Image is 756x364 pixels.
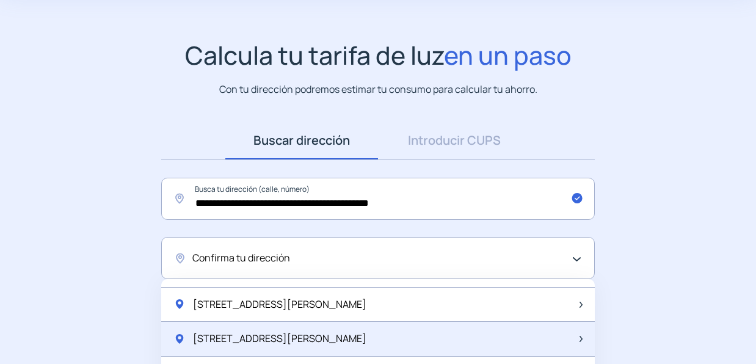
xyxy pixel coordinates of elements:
[378,122,531,159] a: Introducir CUPS
[193,297,366,313] span: [STREET_ADDRESS][PERSON_NAME]
[192,250,290,266] span: Confirma tu dirección
[173,333,186,345] img: location-pin-green.svg
[193,331,366,347] span: [STREET_ADDRESS][PERSON_NAME]
[444,38,572,72] span: en un paso
[580,302,583,308] img: arrow-next-item.svg
[225,122,378,159] a: Buscar dirección
[580,336,583,342] img: arrow-next-item.svg
[219,82,537,97] p: Con tu dirección podremos estimar tu consumo para calcular tu ahorro.
[173,298,186,310] img: location-pin-green.svg
[185,40,572,70] h1: Calcula tu tarifa de luz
